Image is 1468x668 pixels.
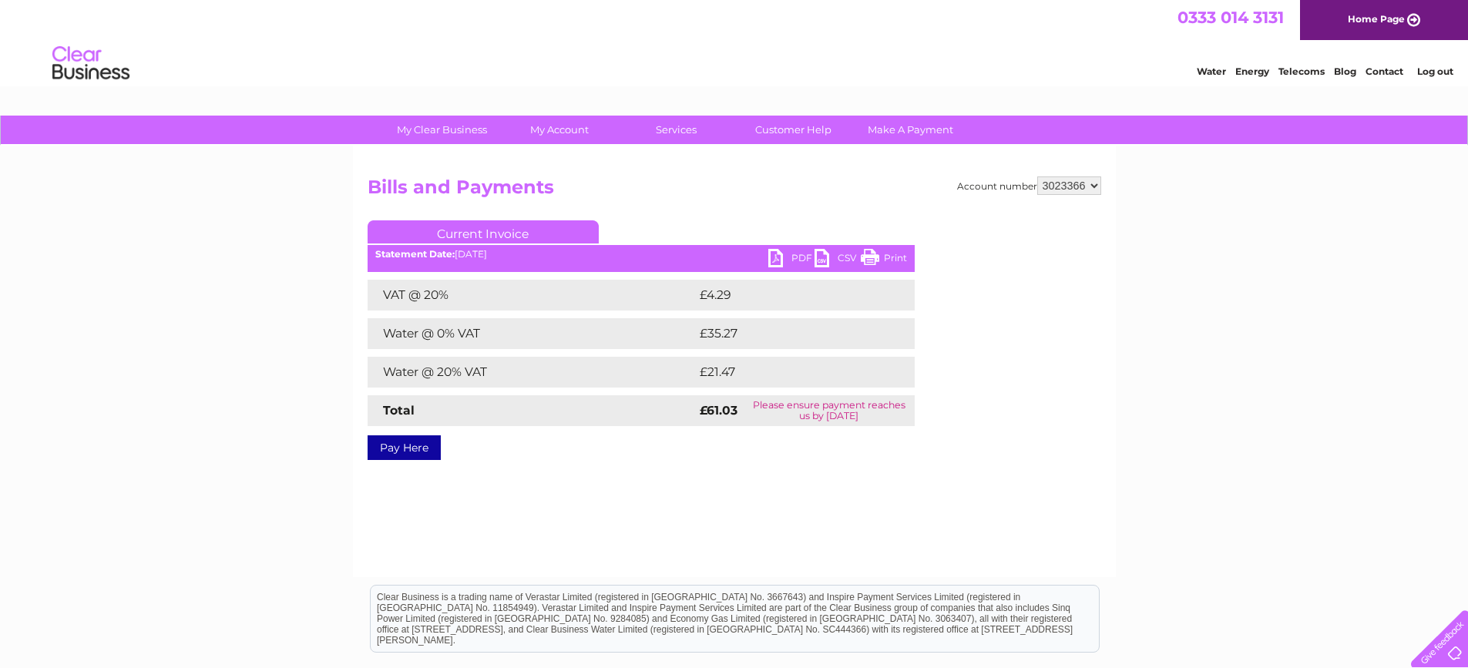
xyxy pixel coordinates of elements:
[368,280,696,311] td: VAT @ 20%
[368,435,441,460] a: Pay Here
[1197,65,1226,77] a: Water
[1177,8,1284,27] a: 0333 014 3131
[744,395,914,426] td: Please ensure payment reaches us by [DATE]
[368,357,696,388] td: Water @ 20% VAT
[613,116,740,144] a: Services
[375,248,455,260] b: Statement Date:
[847,116,974,144] a: Make A Payment
[495,116,623,144] a: My Account
[383,403,415,418] strong: Total
[730,116,857,144] a: Customer Help
[861,249,907,271] a: Print
[1235,65,1269,77] a: Energy
[1334,65,1356,77] a: Blog
[368,176,1101,206] h2: Bills and Payments
[378,116,506,144] a: My Clear Business
[368,249,915,260] div: [DATE]
[700,403,737,418] strong: £61.03
[52,40,130,87] img: logo.png
[371,8,1099,75] div: Clear Business is a trading name of Verastar Limited (registered in [GEOGRAPHIC_DATA] No. 3667643...
[696,318,883,349] td: £35.27
[368,220,599,243] a: Current Invoice
[368,318,696,349] td: Water @ 0% VAT
[768,249,815,271] a: PDF
[1417,65,1453,77] a: Log out
[815,249,861,271] a: CSV
[696,357,882,388] td: £21.47
[957,176,1101,195] div: Account number
[1366,65,1403,77] a: Contact
[1278,65,1325,77] a: Telecoms
[696,280,878,311] td: £4.29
